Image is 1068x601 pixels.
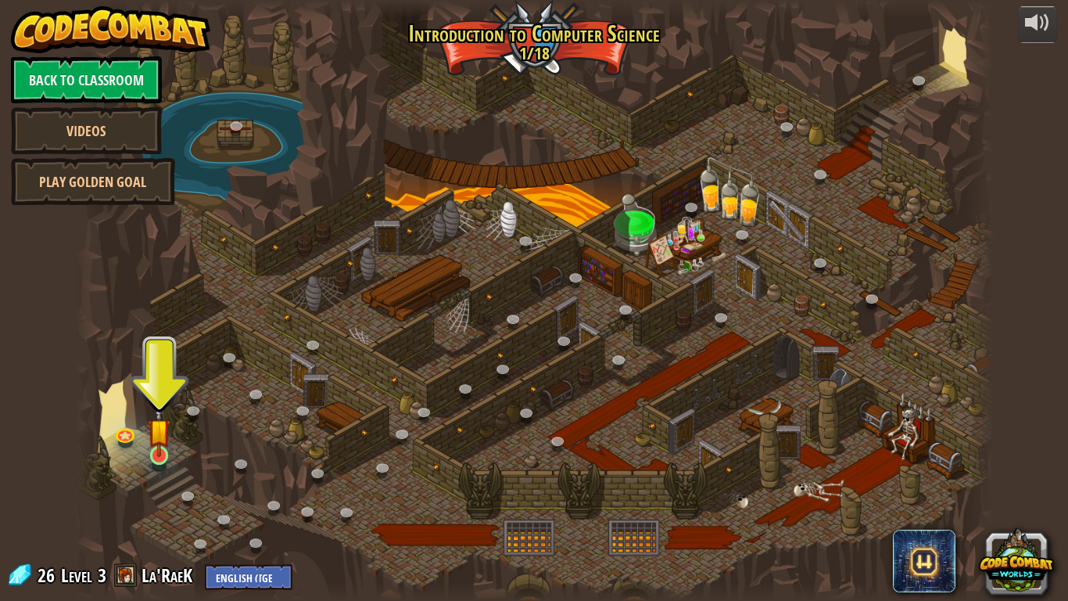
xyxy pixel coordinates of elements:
[98,563,106,588] span: 3
[142,563,197,588] a: La'RaeK
[38,563,59,588] span: 26
[148,404,171,457] img: level-banner-started.png
[11,158,175,205] a: Play Golden Goal
[61,563,92,588] span: Level
[11,107,162,154] a: Videos
[1018,6,1057,43] button: Adjust volume
[11,56,162,103] a: Back to Classroom
[11,6,211,53] img: CodeCombat - Learn how to code by playing a game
